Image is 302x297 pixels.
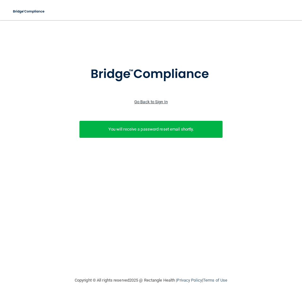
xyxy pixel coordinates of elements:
[203,278,227,283] a: Terms of Use
[134,99,168,104] a: Go Back to Sign In
[84,126,218,133] p: You will receive a password reset email shortly.
[177,278,202,283] a: Privacy Policy
[36,270,266,290] div: Copyright © All rights reserved 2025 @ Rectangle Health | |
[9,5,49,18] img: bridge_compliance_login_screen.278c3ca4.svg
[78,58,224,91] img: bridge_compliance_login_screen.278c3ca4.svg
[193,252,294,277] iframe: Drift Widget Chat Controller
